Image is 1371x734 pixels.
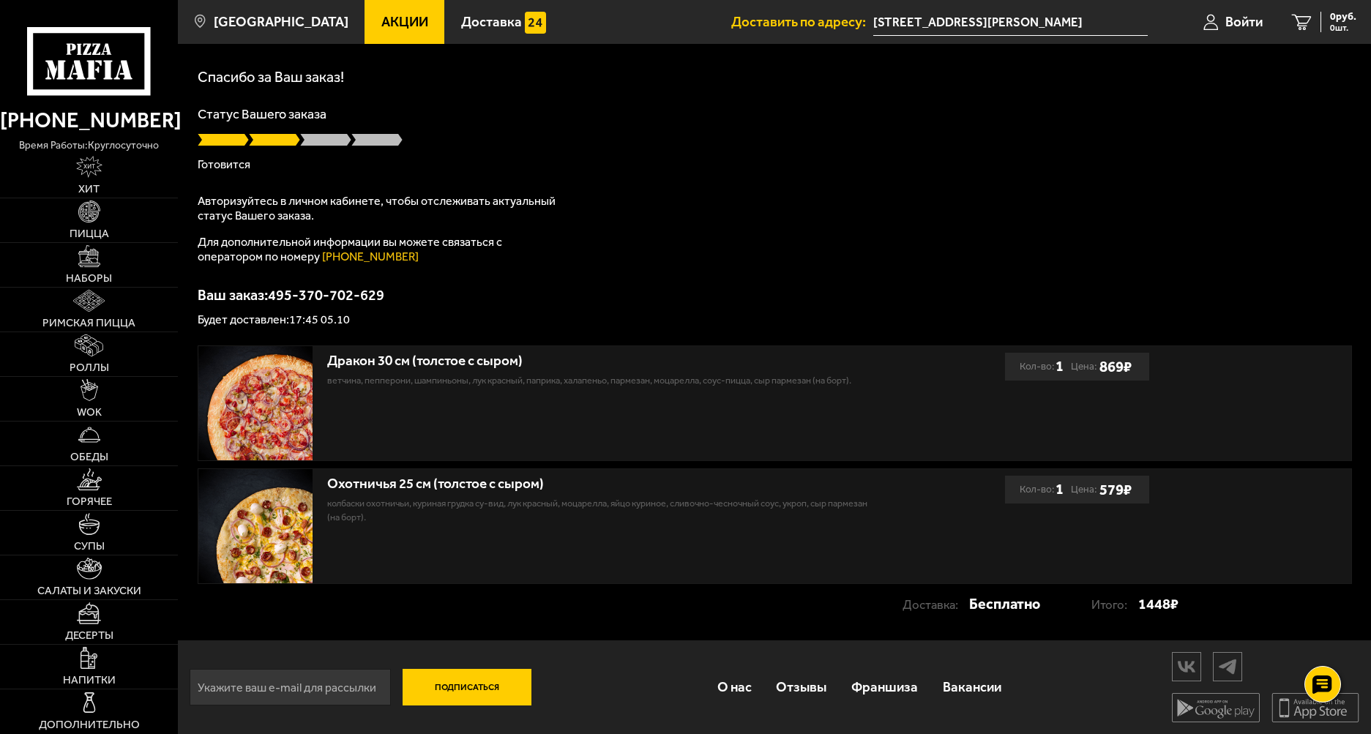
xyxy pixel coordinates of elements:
strong: Бесплатно [969,591,1040,618]
img: vk [1173,654,1200,679]
p: Ваш заказ: 495-370-702-629 [198,288,1352,302]
span: Доставить по адресу: [731,15,873,29]
span: Обеды [70,452,108,463]
input: Ваш адрес доставки [873,9,1148,36]
span: Хит [78,184,100,195]
span: Акции [381,15,428,29]
input: Укажите ваш e-mail для рассылки [190,669,391,705]
div: Охотничья 25 см (толстое с сыром) [327,476,868,493]
img: 15daf4d41897b9f0e9f617042186c801.svg [525,12,546,33]
div: Кол-во: [1020,353,1064,380]
span: Россия, Санкт-Петербург, бульвар Александра Грина, 1 [873,9,1148,36]
span: Наборы [66,273,112,284]
span: Напитки [63,675,116,686]
img: tg [1214,654,1241,679]
p: колбаски охотничьи, куриная грудка су-вид, лук красный, моцарелла, яйцо куриное, сливочно-чесночн... [327,496,868,525]
span: Дополнительно [39,719,140,730]
h1: Спасибо за Ваш заказ! [198,70,1352,84]
b: 869 ₽ [1099,358,1132,376]
span: Пицца [70,228,109,239]
div: Дракон 30 см (толстое с сыром) [327,353,868,370]
span: 0 руб. [1330,12,1356,22]
span: Цена: [1071,353,1097,380]
span: [GEOGRAPHIC_DATA] [214,15,348,29]
span: Доставка [461,15,522,29]
span: Роллы [70,362,109,373]
span: Цена: [1071,476,1097,503]
span: WOK [77,407,102,418]
span: Горячее [67,496,112,507]
p: Готовится [198,159,1352,171]
span: Войти [1225,15,1263,29]
span: 0 шт. [1330,23,1356,32]
a: О нас [705,664,764,711]
span: Римская пицца [42,318,135,329]
b: 1 [1056,353,1064,380]
span: Салаты и закуски [37,585,141,596]
strong: 1448 ₽ [1138,591,1178,618]
span: Десерты [65,630,113,641]
a: Вакансии [930,664,1014,711]
button: Подписаться [403,669,531,705]
p: Статус Вашего заказа [198,108,1352,121]
p: Для дополнительной информации вы можете связаться с оператором по номеру [198,235,564,264]
b: 579 ₽ [1099,481,1132,499]
p: Доставка: [903,591,969,618]
a: Отзывы [763,664,839,711]
p: Итого: [1091,591,1138,618]
span: Супы [74,541,105,552]
p: Авторизуйтесь в личном кабинете, чтобы отслеживать актуальный статус Вашего заказа. [198,194,564,223]
div: Кол-во: [1020,476,1064,503]
b: 1 [1056,476,1064,503]
a: [PHONE_NUMBER] [322,250,419,263]
p: ветчина, пепперони, шампиньоны, лук красный, паприка, халапеньо, пармезан, моцарелла, соус-пицца,... [327,373,868,388]
p: Будет доставлен: 17:45 05.10 [198,314,1352,326]
a: Франшиза [839,664,930,711]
